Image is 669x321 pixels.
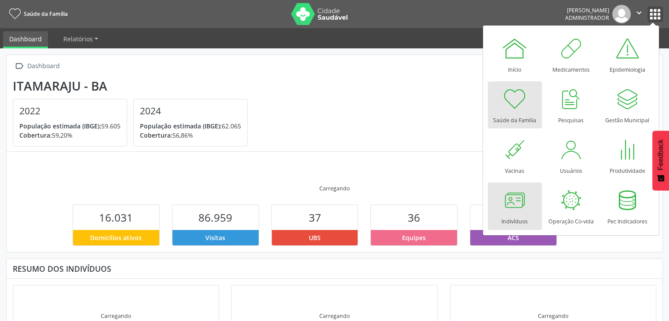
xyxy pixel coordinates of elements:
[13,60,61,73] a:  Dashboard
[57,31,104,47] a: Relatórios
[565,14,609,22] span: Administrador
[657,139,665,170] span: Feedback
[19,131,52,139] span: Cobertura:
[612,5,631,23] img: img
[402,233,426,242] span: Equipes
[544,81,598,128] a: Pesquisas
[309,210,321,225] span: 37
[101,312,131,320] div: Carregando
[140,131,241,140] p: 56,86%
[19,122,101,130] span: População estimada (IBGE):
[488,31,542,78] a: Início
[140,131,172,139] span: Cobertura:
[99,210,133,225] span: 16.031
[319,185,350,192] div: Carregando
[544,132,598,179] a: Usuários
[13,60,26,73] i: 
[544,182,598,230] a: Operação Co-vida
[647,7,663,22] button: apps
[26,60,61,73] div: Dashboard
[319,312,350,320] div: Carregando
[488,81,542,128] a: Saúde da Família
[140,122,222,130] span: População estimada (IBGE):
[600,132,654,179] a: Produtividade
[538,312,568,320] div: Carregando
[63,35,93,43] span: Relatórios
[634,8,644,18] i: 
[13,264,656,274] div: Resumo dos indivíduos
[309,233,321,242] span: UBS
[600,31,654,78] a: Epidemiologia
[631,5,647,23] button: 
[508,233,519,242] span: ACS
[19,131,121,140] p: 59,20%
[600,81,654,128] a: Gestão Municipal
[140,121,241,131] p: 62.065
[600,182,654,230] a: Pec Indicadores
[565,7,609,14] div: [PERSON_NAME]
[13,79,254,93] div: Itamaraju - BA
[488,182,542,230] a: Indivíduos
[90,233,142,242] span: Domicílios ativos
[198,210,232,225] span: 86.959
[408,210,420,225] span: 36
[6,7,68,21] a: Saúde da Família
[3,31,48,48] a: Dashboard
[19,121,121,131] p: 59.605
[652,131,669,190] button: Feedback - Mostrar pesquisa
[488,132,542,179] a: Vacinas
[140,106,241,117] h4: 2024
[544,31,598,78] a: Medicamentos
[24,10,68,18] span: Saúde da Família
[19,106,121,117] h4: 2022
[205,233,225,242] span: Visitas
